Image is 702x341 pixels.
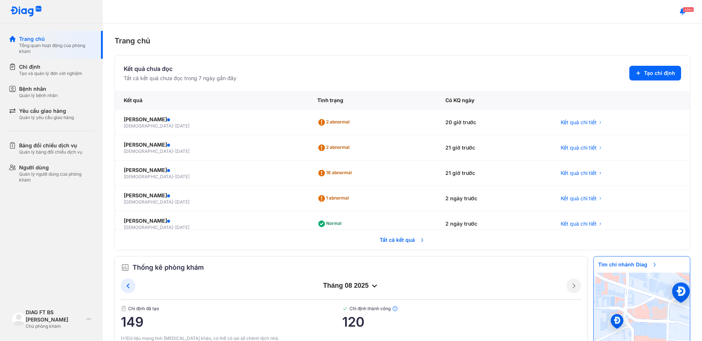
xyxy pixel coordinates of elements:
span: [DEMOGRAPHIC_DATA] [124,123,173,129]
span: Tạo chỉ định [644,69,675,77]
div: [PERSON_NAME] [124,166,300,174]
span: [DATE] [175,199,189,205]
div: 18 abnormal [317,167,355,179]
span: Kết quả chi tiết [561,144,597,151]
div: Yêu cầu giao hàng [19,107,74,115]
div: 2 ngày trước [437,211,552,237]
div: [PERSON_NAME] [124,217,300,225]
div: 1 abnormal [317,193,352,204]
div: 2 ngày trước [437,186,552,211]
div: 21 giờ trước [437,161,552,186]
span: Kết quả chi tiết [561,195,597,202]
span: Tìm chi nhánh Diag [594,256,662,273]
span: 120 [342,315,581,329]
span: Tất cả kết quả [375,232,430,248]
div: Quản lý người dùng của phòng khám [19,171,94,183]
div: [PERSON_NAME] [124,141,300,148]
span: [DEMOGRAPHIC_DATA] [124,174,173,179]
span: - [173,123,175,129]
span: Chỉ định thành công [342,306,581,312]
div: Có KQ ngày [437,91,552,110]
span: Kết quả chi tiết [561,119,597,126]
div: Kết quả chưa đọc [124,64,236,73]
div: [PERSON_NAME] [124,116,300,123]
div: Trang chủ [115,35,690,46]
span: 149 [121,315,342,329]
span: - [173,225,175,230]
div: Tổng quan hoạt động của phòng khám [19,43,94,54]
span: [DATE] [175,174,189,179]
div: Bệnh nhân [19,85,58,93]
span: - [173,174,175,179]
div: Trang chủ [19,35,94,43]
img: info.7e716105.svg [392,306,398,312]
div: DIAG FT BS [PERSON_NAME] [26,309,83,323]
img: logo [10,6,42,17]
div: Tạo và quản lý đơn xét nghiệm [19,71,82,76]
img: checked-green.01cc79e0.svg [342,306,348,312]
div: Quản lý bảng đối chiếu dịch vụ [19,149,82,155]
div: Kết quả [115,91,308,110]
div: 21 giờ trước [437,135,552,161]
div: Chỉ định [19,63,82,71]
span: 4980 [683,7,694,12]
div: Người dùng [19,164,94,171]
img: document.50c4cfd0.svg [121,306,127,312]
div: 2 abnormal [317,142,352,154]
div: 20 giờ trước [437,110,552,135]
span: [DEMOGRAPHIC_DATA] [124,148,173,154]
span: Kết quả chi tiết [561,220,597,227]
button: Tạo chỉ định [629,66,681,80]
div: [PERSON_NAME] [124,192,300,199]
span: [DATE] [175,225,189,230]
img: order.5a6da16c.svg [121,263,130,272]
span: - [173,148,175,154]
div: Quản lý yêu cầu giao hàng [19,115,74,121]
span: Kết quả chi tiết [561,169,597,177]
div: Bảng đối chiếu dịch vụ [19,142,82,149]
span: [DEMOGRAPHIC_DATA] [124,199,173,205]
div: 2 abnormal [317,116,352,128]
div: Normal [317,218,344,230]
span: [DEMOGRAPHIC_DATA] [124,225,173,230]
div: Chủ phòng khám [26,323,83,329]
div: Quản lý bệnh nhân [19,93,58,98]
span: Chỉ định đã tạo [121,306,342,312]
span: Thống kê phòng khám [133,262,204,273]
div: Tất cả kết quả chưa đọc trong 7 ngày gần đây [124,75,236,82]
img: logo [12,312,26,326]
div: tháng 08 2025 [135,281,567,290]
span: [DATE] [175,123,189,129]
span: [DATE] [175,148,189,154]
div: Tình trạng [308,91,437,110]
span: - [173,199,175,205]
